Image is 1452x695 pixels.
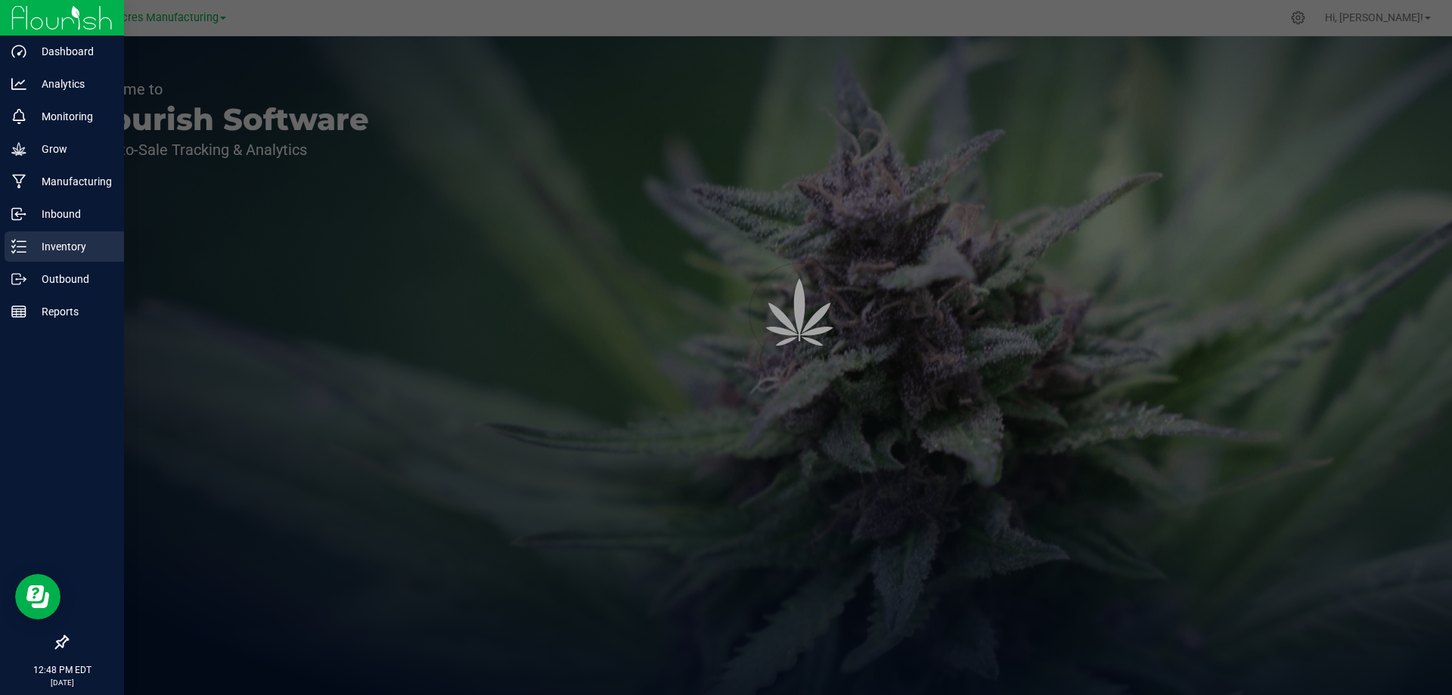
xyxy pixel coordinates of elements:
[26,42,117,61] p: Dashboard
[26,172,117,191] p: Manufacturing
[26,75,117,93] p: Analytics
[11,206,26,222] inline-svg: Inbound
[11,174,26,189] inline-svg: Manufacturing
[26,107,117,126] p: Monitoring
[11,76,26,92] inline-svg: Analytics
[26,270,117,288] p: Outbound
[26,303,117,321] p: Reports
[26,205,117,223] p: Inbound
[11,109,26,124] inline-svg: Monitoring
[11,239,26,254] inline-svg: Inventory
[11,304,26,319] inline-svg: Reports
[26,237,117,256] p: Inventory
[7,677,117,688] p: [DATE]
[15,574,60,619] iframe: Resource center
[7,663,117,677] p: 12:48 PM EDT
[11,271,26,287] inline-svg: Outbound
[11,44,26,59] inline-svg: Dashboard
[26,140,117,158] p: Grow
[11,141,26,157] inline-svg: Grow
